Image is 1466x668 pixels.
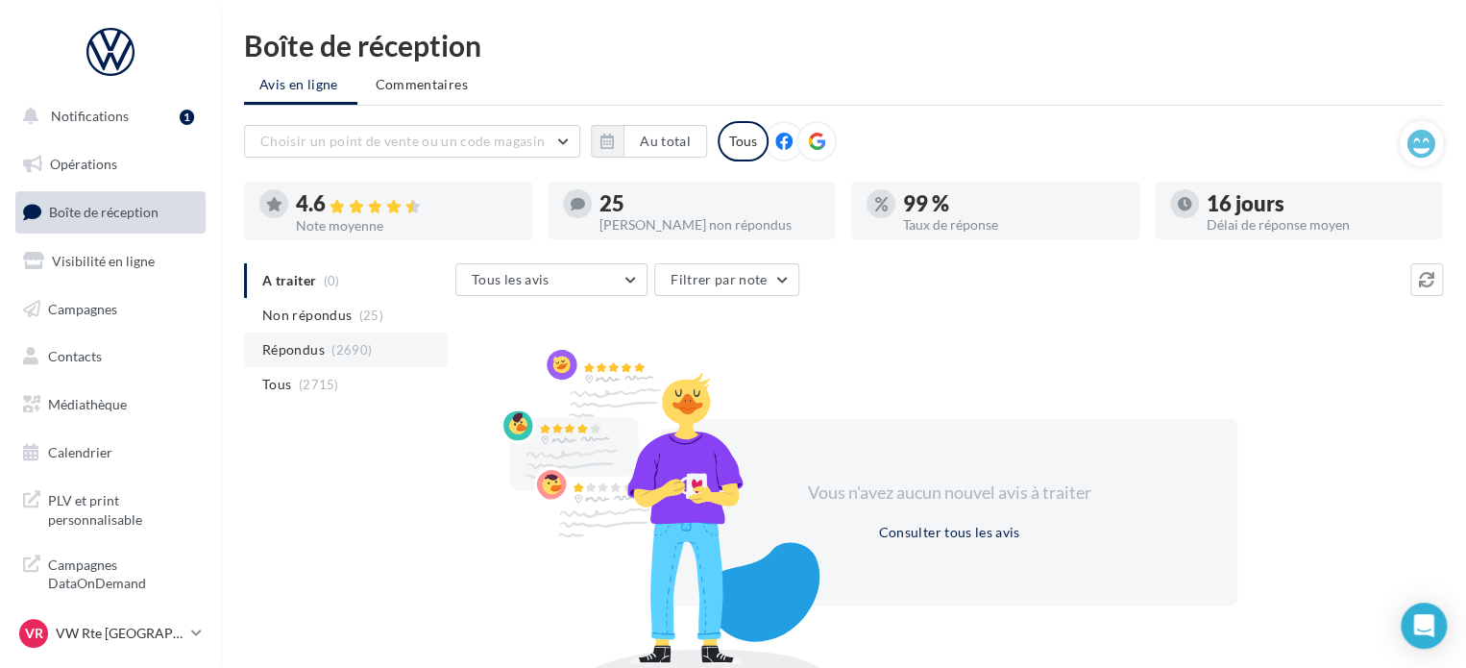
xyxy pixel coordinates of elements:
[48,487,198,529] span: PLV et print personnalisable
[12,336,209,377] a: Contacts
[12,384,209,425] a: Médiathèque
[260,133,545,149] span: Choisir un point de vente ou un code magasin
[599,193,820,214] div: 25
[48,552,198,593] span: Campagnes DataOnDemand
[12,96,202,136] button: Notifications 1
[299,377,339,392] span: (2715)
[12,144,209,185] a: Opérations
[331,342,372,358] span: (2690)
[870,521,1027,544] button: Consulter tous les avis
[262,375,291,394] span: Tous
[376,75,468,94] span: Commentaires
[48,348,102,364] span: Contacts
[52,253,155,269] span: Visibilité en ligne
[296,193,517,215] div: 4.6
[654,263,799,296] button: Filtrer par note
[48,396,127,412] span: Médiathèque
[49,204,159,220] span: Boîte de réception
[12,544,209,601] a: Campagnes DataOnDemand
[12,191,209,233] a: Boîte de réception
[1207,218,1428,232] div: Délai de réponse moyen
[262,340,325,359] span: Répondus
[51,108,129,124] span: Notifications
[591,125,707,158] button: Au total
[623,125,707,158] button: Au total
[903,193,1124,214] div: 99 %
[1401,603,1447,649] div: Open Intercom Messenger
[472,271,550,287] span: Tous les avis
[1207,193,1428,214] div: 16 jours
[244,31,1443,60] div: Boîte de réception
[718,121,769,161] div: Tous
[12,480,209,536] a: PLV et print personnalisable
[12,241,209,282] a: Visibilité en ligne
[48,300,117,316] span: Campagnes
[180,110,194,125] div: 1
[50,156,117,172] span: Opérations
[903,218,1124,232] div: Taux de réponse
[25,624,43,643] span: VR
[784,481,1114,506] div: Vous n'avez aucun nouvel avis à traiter
[56,624,183,643] p: VW Rte [GEOGRAPHIC_DATA]
[12,433,209,473] a: Calendrier
[455,263,647,296] button: Tous les avis
[359,308,383,323] span: (25)
[599,218,820,232] div: [PERSON_NAME] non répondus
[262,306,352,325] span: Non répondus
[48,444,112,460] span: Calendrier
[296,219,517,233] div: Note moyenne
[15,615,206,652] a: VR VW Rte [GEOGRAPHIC_DATA]
[12,289,209,330] a: Campagnes
[244,125,580,158] button: Choisir un point de vente ou un code magasin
